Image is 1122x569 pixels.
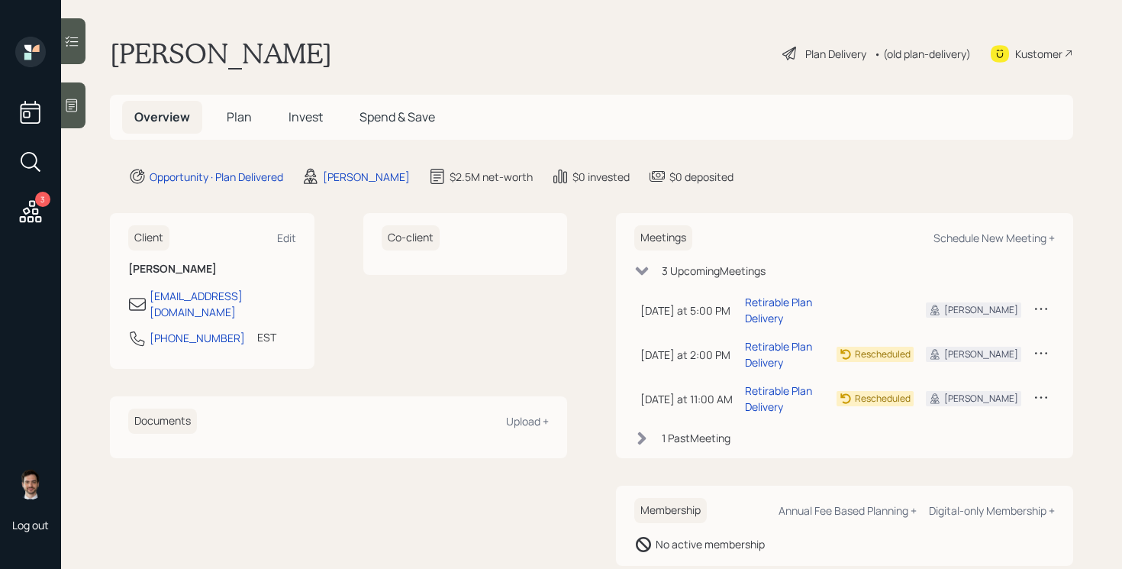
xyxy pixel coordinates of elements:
div: Rescheduled [855,392,911,406]
div: [PERSON_NAME] [944,303,1018,317]
div: 3 Upcoming Meeting s [662,263,766,279]
h6: Co-client [382,225,440,251]
span: Overview [134,108,190,125]
div: Retirable Plan Delivery [745,294,824,326]
div: Log out [12,518,49,532]
div: Kustomer [1015,46,1062,62]
div: [PERSON_NAME] [944,392,1018,406]
div: Retirable Plan Delivery [745,383,824,415]
div: Annual Fee Based Planning + [779,503,917,518]
div: [DATE] at 11:00 AM [640,391,733,407]
div: EST [257,329,276,345]
div: [EMAIL_ADDRESS][DOMAIN_NAME] [150,288,296,320]
h6: Membership [634,498,707,523]
div: Digital-only Membership + [929,503,1055,518]
span: Plan [227,108,252,125]
div: 3 [35,192,50,207]
span: Invest [289,108,323,125]
div: [PERSON_NAME] [323,169,410,185]
span: Spend & Save [359,108,435,125]
div: Rescheduled [855,348,911,361]
div: 1 Past Meeting [662,430,730,446]
div: [PHONE_NUMBER] [150,330,245,346]
div: Opportunity · Plan Delivered [150,169,283,185]
h6: [PERSON_NAME] [128,263,296,276]
div: $0 invested [572,169,630,185]
div: [DATE] at 5:00 PM [640,302,733,318]
h1: [PERSON_NAME] [110,37,332,70]
h6: Meetings [634,225,692,251]
div: $0 deposited [669,169,733,185]
div: • (old plan-delivery) [874,46,971,62]
div: Edit [277,231,296,245]
h6: Documents [128,409,197,434]
div: Schedule New Meeting + [933,231,1055,245]
div: No active membership [656,536,765,552]
div: Retirable Plan Delivery [745,338,824,370]
h6: Client [128,225,169,251]
div: [PERSON_NAME] [944,348,1018,361]
div: [DATE] at 2:00 PM [640,347,733,363]
div: Upload + [506,414,549,428]
img: jonah-coleman-headshot.png [15,469,46,499]
div: Plan Delivery [805,46,866,62]
div: $2.5M net-worth [450,169,533,185]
